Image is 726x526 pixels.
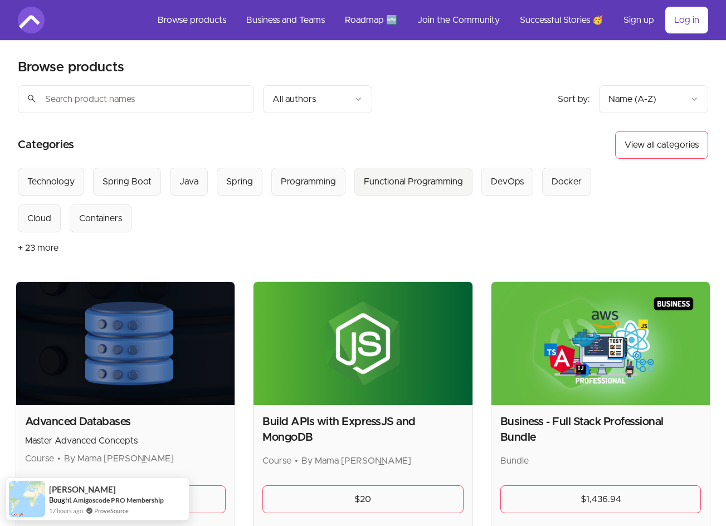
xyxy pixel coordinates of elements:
[615,131,708,159] button: View all categories
[254,282,472,405] img: Product image for Build APIs with ExpressJS and MongoDB
[615,7,663,33] a: Sign up
[295,456,298,465] span: •
[336,7,406,33] a: Roadmap 🆕
[179,175,198,188] div: Java
[18,232,59,264] button: + 23 more
[103,175,152,188] div: Spring Boot
[552,175,582,188] div: Docker
[237,7,334,33] a: Business and Teams
[9,481,45,517] img: provesource social proof notification image
[149,7,235,33] a: Browse products
[49,495,72,504] span: Bought
[18,131,74,159] h2: Categories
[364,175,463,188] div: Functional Programming
[49,485,116,494] span: [PERSON_NAME]
[500,456,529,465] span: Bundle
[491,282,710,405] img: Product image for Business - Full Stack Professional Bundle
[64,454,174,463] span: By Mama [PERSON_NAME]
[301,456,411,465] span: By Mama [PERSON_NAME]
[263,85,372,113] button: Filter by author
[262,485,464,513] a: $20
[558,95,590,104] span: Sort by:
[599,85,708,113] button: Product sort options
[18,7,45,33] img: Amigoscode logo
[281,175,336,188] div: Programming
[665,7,708,33] a: Log in
[500,485,701,513] a: $1,436.94
[25,454,54,463] span: Course
[511,7,612,33] a: Successful Stories 🥳
[262,414,464,445] h2: Build APIs with ExpressJS and MongoDB
[18,85,254,113] input: Search product names
[16,282,235,405] img: Product image for Advanced Databases
[27,212,51,225] div: Cloud
[27,91,37,106] span: search
[57,454,61,463] span: •
[500,414,701,445] h2: Business - Full Stack Professional Bundle
[73,496,164,504] a: Amigoscode PRO Membership
[408,7,509,33] a: Join the Community
[226,175,253,188] div: Spring
[149,7,708,33] nav: Main
[27,175,75,188] div: Technology
[262,456,291,465] span: Course
[94,506,129,515] a: ProveSource
[18,59,124,76] h2: Browse products
[49,506,83,515] span: 17 hours ago
[79,212,122,225] div: Containers
[25,414,226,430] h2: Advanced Databases
[491,175,524,188] div: DevOps
[25,434,226,447] p: Master Advanced Concepts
